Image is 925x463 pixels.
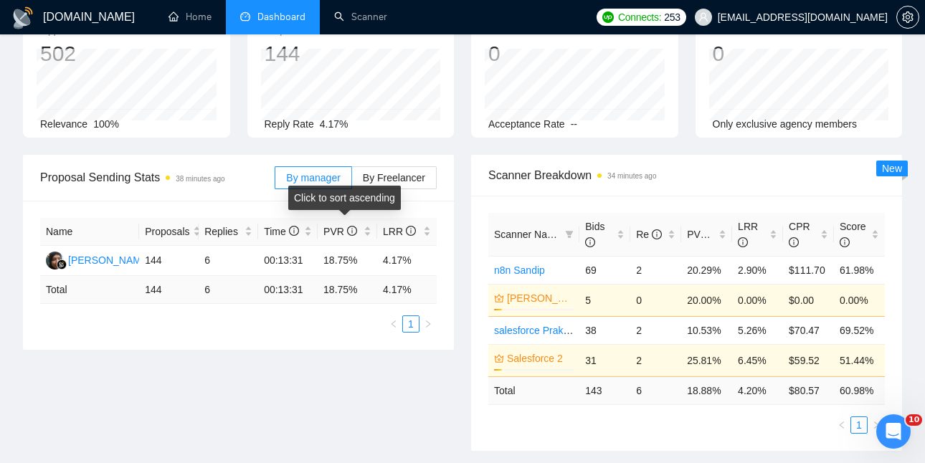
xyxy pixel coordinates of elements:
time: 34 minutes ago [607,172,656,180]
iframe: Intercom live chat [876,414,911,449]
td: $59.52 [783,344,834,376]
img: gigradar-bm.png [57,259,67,269]
span: By manager [286,172,340,183]
td: 18.75% [318,246,377,276]
img: LL [46,252,64,269]
span: 100% [93,118,119,130]
td: 6 [630,376,681,404]
span: filter [565,230,574,239]
td: $70.47 [783,316,834,344]
span: crown [494,293,504,303]
span: right [424,320,432,328]
span: Connects: [618,9,661,25]
span: user [698,12,708,22]
a: [PERSON_NAME] Active [507,290,571,306]
td: 2 [630,316,681,344]
time: 38 minutes ago [176,175,224,183]
span: dashboard [240,11,250,22]
td: 4.17 % [377,276,437,304]
td: 60.98 % [834,376,885,404]
button: left [385,315,402,333]
span: Time [264,226,298,237]
td: 5.26% [732,316,783,344]
a: 1 [851,417,867,433]
td: $0.00 [783,284,834,316]
span: By Freelancer [363,172,425,183]
span: info-circle [289,226,299,236]
span: info-circle [840,237,850,247]
li: 1 [850,416,868,434]
td: 25.81% [681,344,732,376]
span: Scanner Breakdown [488,166,885,184]
a: homeHome [169,11,212,23]
img: upwork-logo.png [602,11,614,23]
th: Replies [199,218,258,246]
a: Salesforce 2 [507,350,571,366]
button: right [868,416,885,434]
li: Next Page [868,416,885,434]
td: 2.90% [732,256,783,284]
td: 00:13:31 [258,246,318,276]
div: Click to sort ascending [288,186,401,210]
div: 0 [713,40,835,67]
td: 00:13:31 [258,276,318,304]
li: 1 [402,315,419,333]
td: Total [488,376,579,404]
span: CPR [789,221,810,248]
span: Bids [585,221,604,248]
span: LRR [383,226,416,237]
li: Previous Page [385,315,402,333]
td: 0.00% [732,284,783,316]
a: n8n Sandip [494,264,545,276]
td: 143 [579,376,630,404]
span: Only exclusive agency members [713,118,858,130]
td: 6.45% [732,344,783,376]
td: 6 [199,276,258,304]
td: $111.70 [783,256,834,284]
td: 0 [630,284,681,316]
li: Next Page [419,315,437,333]
td: 144 [139,276,199,304]
li: Previous Page [833,416,850,434]
td: 18.75 % [318,276,377,304]
span: 10 [906,414,922,426]
td: 2 [630,256,681,284]
span: Scanner Name [494,229,561,240]
td: 31 [579,344,630,376]
div: 144 [265,40,374,67]
span: info-circle [789,237,799,247]
td: 69 [579,256,630,284]
td: 144 [139,246,199,276]
td: 4.20 % [732,376,783,404]
td: 4.17% [377,246,437,276]
span: right [872,421,881,429]
button: right [419,315,437,333]
a: LL[PERSON_NAME] [46,254,151,265]
button: setting [896,6,919,29]
td: $ 80.57 [783,376,834,404]
span: Re [636,229,662,240]
td: 6 [199,246,258,276]
td: 10.53% [681,316,732,344]
span: info-circle [738,237,748,247]
td: 38 [579,316,630,344]
span: info-circle [711,229,721,239]
button: left [833,416,850,434]
td: 18.88 % [681,376,732,404]
span: info-circle [585,237,595,247]
th: Proposals [139,218,199,246]
th: Name [40,218,139,246]
div: [PERSON_NAME] [68,252,151,268]
span: Replies [204,224,242,239]
td: 61.98% [834,256,885,284]
td: 5 [579,284,630,316]
td: 69.52% [834,316,885,344]
a: searchScanner [334,11,387,23]
a: salesforce Prakash Active [494,325,609,336]
span: info-circle [652,229,662,239]
span: left [389,320,398,328]
td: Total [40,276,139,304]
span: PVR [323,226,357,237]
span: filter [562,224,577,245]
span: LRR [738,221,758,248]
